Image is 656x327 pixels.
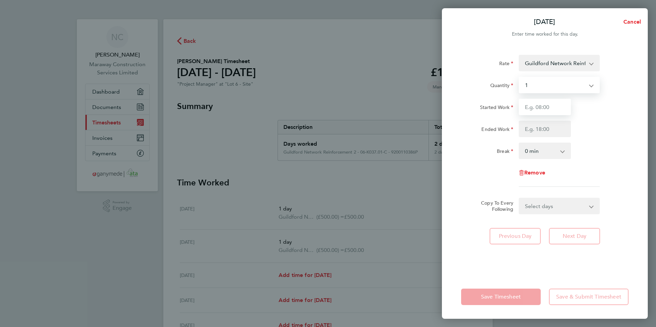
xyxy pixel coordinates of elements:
[621,19,641,25] span: Cancel
[497,148,513,156] label: Break
[480,104,513,112] label: Started Work
[476,200,513,212] label: Copy To Every Following
[612,15,648,29] button: Cancel
[524,169,545,176] span: Remove
[490,82,513,90] label: Quantity
[519,170,545,175] button: Remove
[442,30,648,38] div: Enter time worked for this day.
[519,121,571,137] input: E.g. 18:00
[499,60,513,69] label: Rate
[519,99,571,115] input: E.g. 08:00
[481,126,513,134] label: Ended Work
[534,17,555,27] p: [DATE]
